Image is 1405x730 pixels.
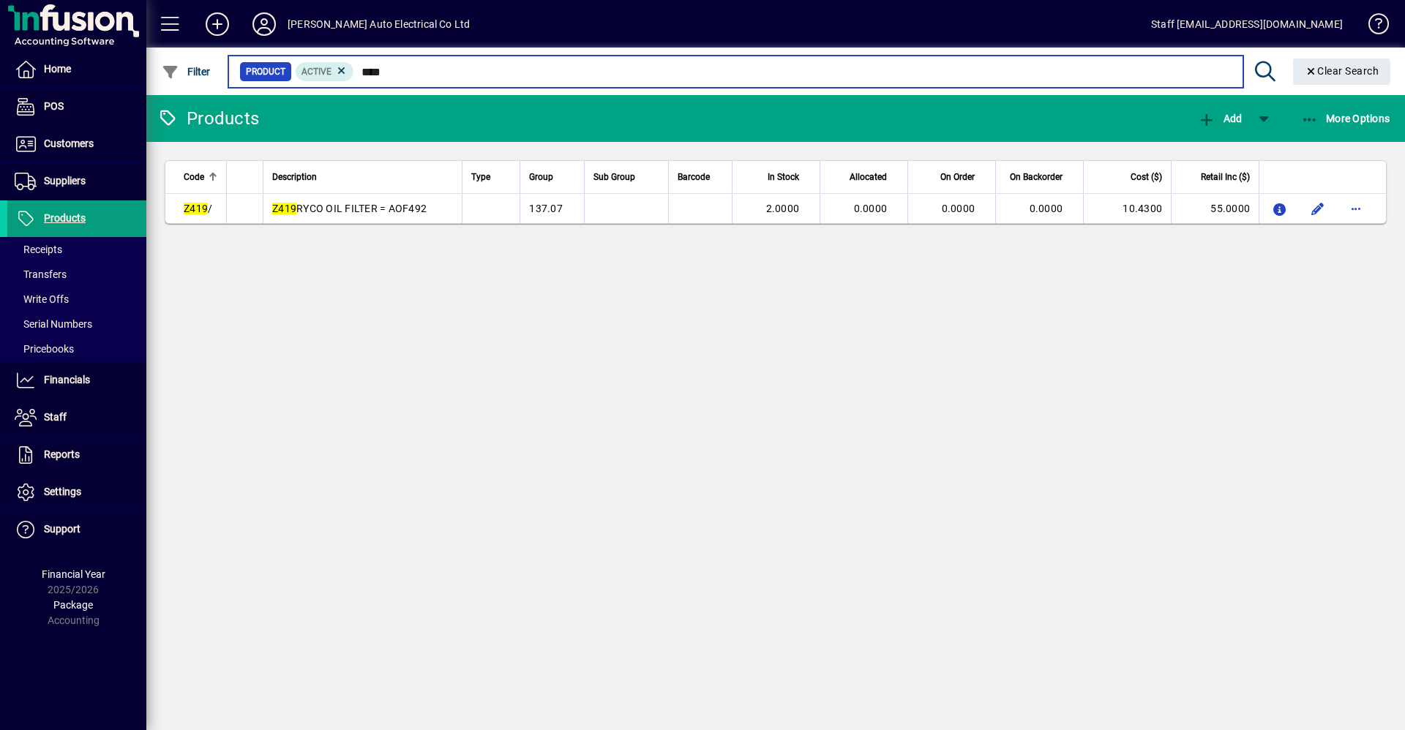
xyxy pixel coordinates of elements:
[1357,3,1387,50] a: Knowledge Base
[854,203,888,214] span: 0.0000
[850,169,887,185] span: Allocated
[7,287,146,312] a: Write Offs
[184,203,208,214] em: Z419
[42,568,105,580] span: Financial Year
[296,62,354,81] mat-chip: Activation Status: Active
[7,312,146,336] a: Serial Numbers
[7,362,146,399] a: Financials
[15,244,62,255] span: Receipts
[272,203,427,214] span: RYCO OIL FILTER = AOF492
[158,59,214,85] button: Filter
[1344,197,1368,220] button: More options
[1151,12,1343,36] div: Staff [EMAIL_ADDRESS][DOMAIN_NAME]
[593,169,635,185] span: Sub Group
[7,163,146,200] a: Suppliers
[1297,105,1394,132] button: More Options
[1010,169,1063,185] span: On Backorder
[301,67,331,77] span: Active
[1171,194,1259,223] td: 55.0000
[272,203,296,214] em: Z419
[1131,169,1162,185] span: Cost ($)
[1194,105,1245,132] button: Add
[44,486,81,497] span: Settings
[162,66,211,78] span: Filter
[7,262,146,287] a: Transfers
[1030,203,1063,214] span: 0.0000
[53,599,93,611] span: Package
[917,169,988,185] div: On Order
[529,169,553,185] span: Group
[7,437,146,473] a: Reports
[7,474,146,511] a: Settings
[766,203,800,214] span: 2.0000
[44,63,71,75] span: Home
[829,169,900,185] div: Allocated
[194,11,241,37] button: Add
[7,336,146,361] a: Pricebooks
[942,203,975,214] span: 0.0000
[940,169,975,185] span: On Order
[1198,113,1242,124] span: Add
[44,212,86,224] span: Products
[44,138,94,149] span: Customers
[678,169,723,185] div: Barcode
[272,169,453,185] div: Description
[157,107,259,130] div: Products
[44,175,86,187] span: Suppliers
[272,169,317,185] span: Description
[1301,113,1390,124] span: More Options
[741,169,812,185] div: In Stock
[7,511,146,548] a: Support
[44,411,67,423] span: Staff
[7,237,146,262] a: Receipts
[471,169,511,185] div: Type
[15,318,92,330] span: Serial Numbers
[678,169,710,185] span: Barcode
[184,203,212,214] span: /
[1306,197,1330,220] button: Edit
[15,343,74,355] span: Pricebooks
[1293,59,1391,85] button: Clear
[184,169,217,185] div: Code
[44,448,80,460] span: Reports
[529,203,563,214] span: 137.07
[768,169,799,185] span: In Stock
[184,169,204,185] span: Code
[471,169,490,185] span: Type
[44,374,90,385] span: Financials
[15,268,67,280] span: Transfers
[246,64,285,79] span: Product
[7,126,146,162] a: Customers
[288,12,470,36] div: [PERSON_NAME] Auto Electrical Co Ltd
[15,293,69,305] span: Write Offs
[1005,169,1076,185] div: On Backorder
[7,399,146,436] a: Staff
[1201,169,1250,185] span: Retail Inc ($)
[241,11,288,37] button: Profile
[44,523,80,535] span: Support
[1305,65,1379,77] span: Clear Search
[7,51,146,88] a: Home
[44,100,64,112] span: POS
[529,169,575,185] div: Group
[7,89,146,125] a: POS
[593,169,659,185] div: Sub Group
[1083,194,1171,223] td: 10.4300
